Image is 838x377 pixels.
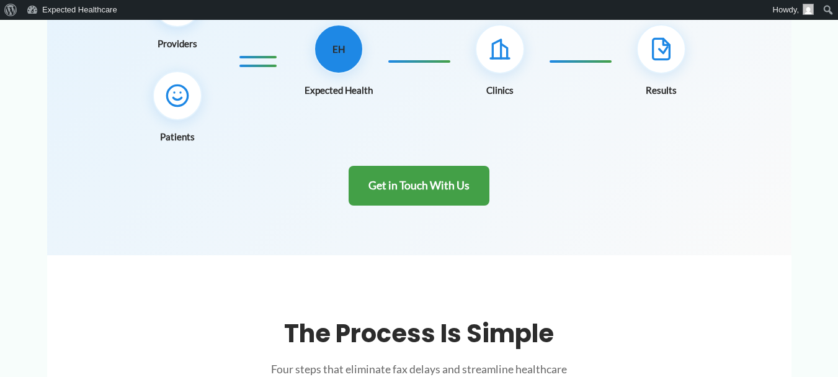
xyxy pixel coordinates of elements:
span: Providers [158,35,197,52]
span: EH [332,40,345,58]
h2: The Process is Simple [62,317,777,350]
span: Clinics [486,81,514,99]
span: Results [646,81,677,99]
span: Patients [160,128,195,145]
span: Expected Health [305,81,373,99]
a: Get in Touch With Us [349,166,489,206]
